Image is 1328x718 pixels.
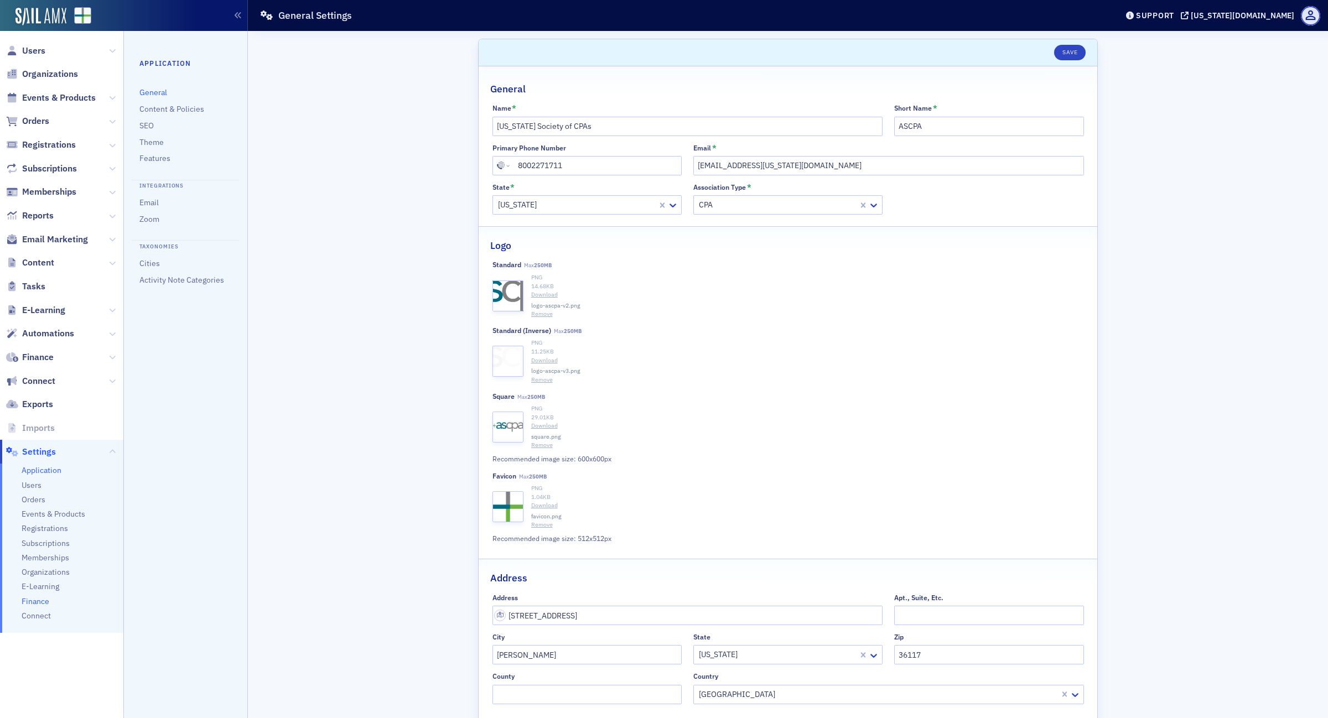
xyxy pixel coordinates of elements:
[531,301,580,310] span: logo-ascpa-v2.png
[534,262,552,269] span: 250MB
[492,261,521,269] div: Standard
[22,163,77,175] span: Subscriptions
[531,404,1084,413] div: PNG
[531,484,1084,493] div: PNG
[519,473,547,480] span: Max
[894,104,932,112] div: Short Name
[6,327,74,340] a: Automations
[693,144,711,152] div: Email
[933,104,937,112] abbr: This field is required
[1136,11,1174,20] div: Support
[74,7,91,24] img: SailAMX
[564,327,582,335] span: 250MB
[693,183,746,191] div: Association Type
[1181,12,1298,19] button: [US_STATE][DOMAIN_NAME]
[22,257,54,269] span: Content
[22,210,54,222] span: Reports
[894,633,904,641] div: Zip
[531,422,1084,430] a: Download
[66,7,91,26] a: View Homepage
[531,356,1084,365] a: Download
[139,275,224,285] a: Activity Note Categories
[512,104,516,112] abbr: This field is required
[6,186,76,198] a: Memberships
[22,611,51,621] span: Connect
[22,495,45,505] a: Orders
[22,480,41,491] a: Users
[531,367,580,376] span: logo-ascpa-v3.png
[139,137,164,147] a: Theme
[6,233,88,246] a: Email Marketing
[22,68,78,80] span: Organizations
[6,257,54,269] a: Content
[22,327,74,340] span: Automations
[529,473,547,480] span: 250MB
[22,567,70,577] a: Organizations
[492,672,515,680] div: County
[6,139,76,151] a: Registrations
[22,553,69,563] span: Memberships
[492,633,505,641] div: City
[490,238,511,253] h2: Logo
[492,594,518,602] div: Address
[6,375,55,387] a: Connect
[6,422,55,434] a: Imports
[139,58,232,68] h4: Application
[531,501,1084,510] a: Download
[22,465,61,476] span: Application
[492,392,515,400] div: Square
[15,8,66,25] img: SailAMX
[132,240,240,251] h4: Taxonomies
[492,183,510,191] div: State
[6,45,45,57] a: Users
[490,82,526,96] h2: General
[22,139,76,151] span: Registrations
[531,441,553,450] button: Remove
[22,398,53,410] span: Exports
[554,327,582,335] span: Max
[492,454,864,464] div: Recommended image size: 600x600px
[139,153,170,163] a: Features
[6,68,78,80] a: Organizations
[531,282,1084,291] div: 14.68 KB
[22,523,68,534] span: Registrations
[22,375,55,387] span: Connect
[531,347,1084,356] div: 11.25 KB
[22,509,85,519] a: Events & Products
[527,393,545,400] span: 250MB
[22,422,55,434] span: Imports
[6,446,56,458] a: Settings
[22,351,54,363] span: Finance
[22,233,88,246] span: Email Marketing
[531,290,1084,299] a: Download
[139,197,159,207] a: Email
[531,512,562,521] span: favicon.png
[531,433,561,441] span: square.png
[22,92,96,104] span: Events & Products
[531,273,1084,282] div: PNG
[22,45,45,57] span: Users
[139,258,160,268] a: Cities
[22,304,65,316] span: E-Learning
[6,92,96,104] a: Events & Products
[524,262,552,269] span: Max
[531,376,553,384] button: Remove
[22,446,56,458] span: Settings
[139,104,204,114] a: Content & Policies
[6,280,45,293] a: Tasks
[531,413,1084,422] div: 29.01 KB
[22,581,59,592] a: E-Learning
[894,594,943,602] div: Apt., Suite, Etc.
[278,9,352,22] h1: General Settings
[517,393,545,400] span: Max
[22,538,70,549] a: Subscriptions
[1191,11,1294,20] div: [US_STATE][DOMAIN_NAME]
[492,472,516,480] div: Favicon
[492,533,864,543] div: Recommended image size: 512x512px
